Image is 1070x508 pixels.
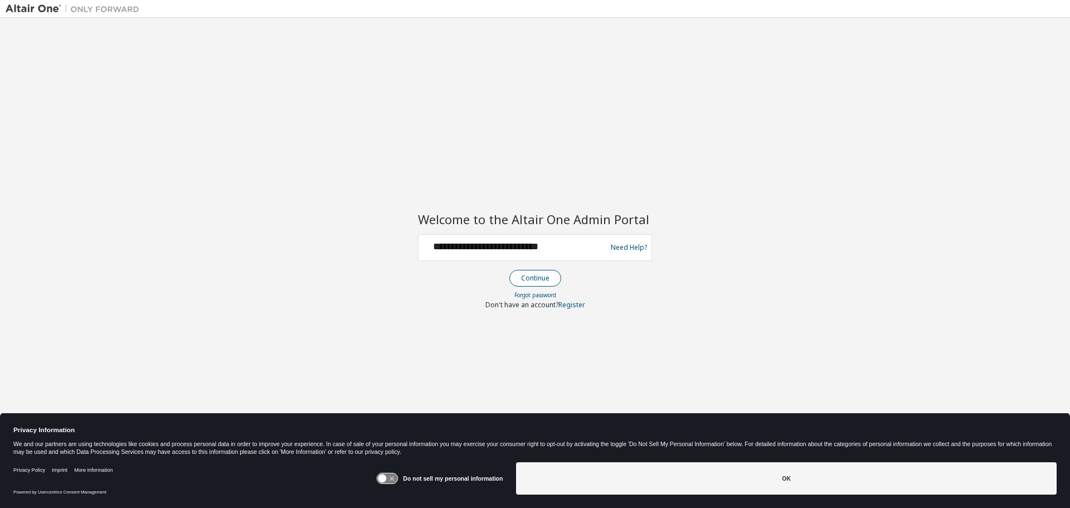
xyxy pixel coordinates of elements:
[558,300,585,309] a: Register
[6,3,145,14] img: Altair One
[509,270,561,287] button: Continue
[582,238,596,251] keeper-lock: Open Keeper Popup
[514,291,556,299] a: Forgot password
[418,211,652,227] h2: Welcome to the Altair One Admin Portal
[485,300,558,309] span: Don't have an account?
